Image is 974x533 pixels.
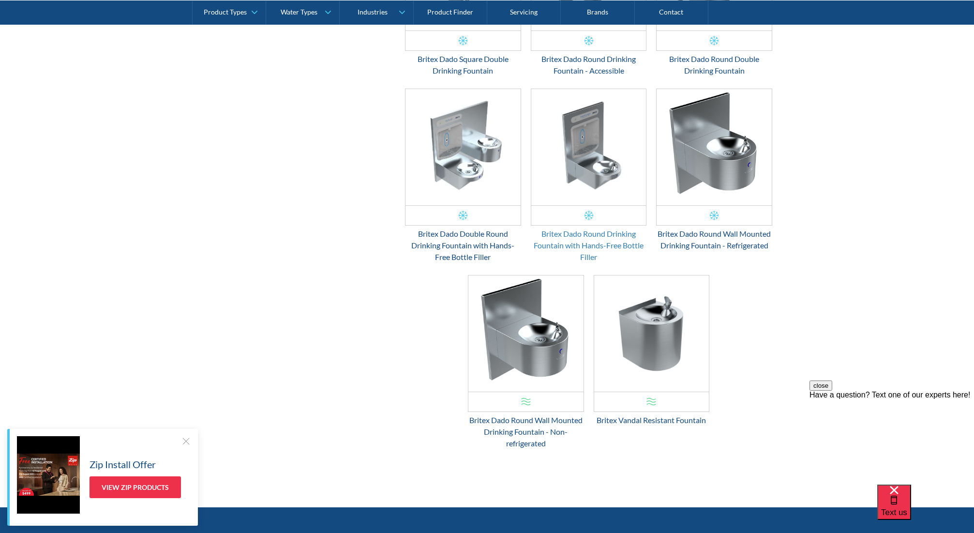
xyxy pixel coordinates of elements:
div: Britex Dado Round Double Drinking Fountain [656,53,772,76]
a: Britex Vandal Resistant FountainBritex Vandal Resistant Fountain [594,275,710,426]
img: Zip Install Offer [17,436,80,514]
a: Britex Dado Round Drinking Fountain with Hands-Free Bottle FillerBritex Dado Round Drinking Fount... [531,89,647,263]
div: Britex Dado Round Drinking Fountain with Hands-Free Bottle Filler [531,228,647,263]
img: Britex Dado Round Drinking Fountain with Hands-Free Bottle Filler [531,89,646,205]
div: Industries [358,8,388,16]
iframe: podium webchat widget prompt [809,381,974,497]
img: Britex Dado Round Wall Mounted Drinking Fountain - Non-refrigerated [468,275,584,392]
div: Product Types [204,8,247,16]
a: Britex Dado Double Round Drinking Fountain with Hands-Free Bottle FillerBritex Dado Double Round ... [405,89,521,263]
img: Britex Vandal Resistant Fountain [594,275,709,392]
div: Water Types [281,8,317,16]
h5: Zip Install Offer [90,457,156,472]
div: Britex Vandal Resistant Fountain [594,414,710,426]
img: Britex Dado Double Round Drinking Fountain with Hands-Free Bottle Filler [405,89,521,205]
div: Britex Dado Round Drinking Fountain - Accessible [531,53,647,76]
iframe: podium webchat widget bubble [877,485,974,533]
div: Britex Dado Round Wall Mounted Drinking Fountain - Non-refrigerated [468,414,584,449]
div: Britex Dado Round Wall Mounted Drinking Fountain - Refrigerated [656,228,772,251]
div: Britex Dado Square Double Drinking Fountain [405,53,521,76]
a: View Zip Products [90,476,181,498]
a: Britex Dado Round Wall Mounted Drinking Fountain - Non-refrigeratedBritex Dado Round Wall Mounted... [468,275,584,449]
img: Britex Dado Round Wall Mounted Drinking Fountain - Refrigerated [657,89,772,205]
a: Britex Dado Round Wall Mounted Drinking Fountain - Refrigerated Britex Dado Round Wall Mounted Dr... [656,89,772,251]
div: Britex Dado Double Round Drinking Fountain with Hands-Free Bottle Filler [405,228,521,263]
